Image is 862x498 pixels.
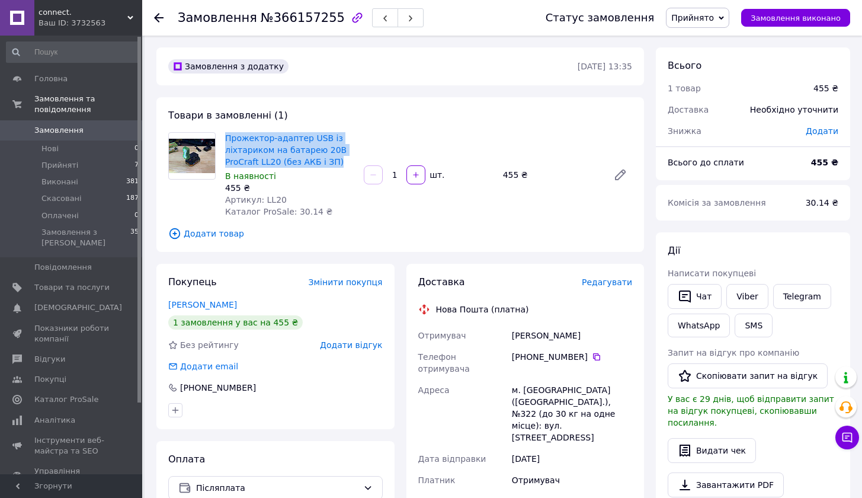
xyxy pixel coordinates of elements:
[130,227,139,248] span: 35
[168,315,303,330] div: 1 замовлення у вас на 455 ₴
[668,126,701,136] span: Знижка
[41,193,82,204] span: Скасовані
[741,9,850,27] button: Замовлення виконано
[179,360,239,372] div: Додати email
[668,84,701,93] span: 1 товар
[225,195,287,205] span: Артикул: LL20
[668,245,680,256] span: Дії
[168,59,289,74] div: Замовлення з додатку
[509,325,635,346] div: [PERSON_NAME]
[668,198,766,207] span: Комісія за замовлення
[320,340,382,350] span: Додати відгук
[671,13,714,23] span: Прийнято
[39,7,127,18] span: connect.
[168,110,288,121] span: Товари в замовленні (1)
[512,351,632,363] div: [PHONE_NUMBER]
[34,323,110,344] span: Показники роботи компанії
[811,158,838,167] b: 455 ₴
[427,169,446,181] div: шт.
[34,435,110,456] span: Інструменти веб-майстра та SEO
[668,269,756,278] span: Написати покупцеві
[668,158,744,167] span: Всього до сплати
[34,282,110,293] span: Товари та послуги
[735,314,773,337] button: SMS
[34,354,65,365] span: Відгуки
[509,470,635,491] div: Отримувач
[668,473,784,497] a: Завантажити PDF
[225,207,332,216] span: Каталог ProSale: 30.14 ₴
[41,160,78,171] span: Прийняті
[225,182,354,194] div: 455 ₴
[418,385,450,395] span: Адреса
[418,475,456,485] span: Платник
[743,97,845,123] div: Необхідно уточнити
[582,277,632,287] span: Редагувати
[180,340,239,350] span: Без рейтингу
[418,331,466,340] span: Отримувач
[179,382,257,394] div: [PHONE_NUMBER]
[418,352,470,373] span: Телефон отримувача
[806,126,838,136] span: Додати
[546,12,655,24] div: Статус замовлення
[261,11,345,25] span: №366157255
[168,300,237,309] a: [PERSON_NAME]
[41,177,78,187] span: Виконані
[154,12,164,24] div: Повернутися назад
[726,284,768,309] a: Viber
[509,379,635,448] div: м. [GEOGRAPHIC_DATA] ([GEOGRAPHIC_DATA].), №322 (до 30 кг на одне місце): вул. [STREET_ADDRESS]
[167,360,239,372] div: Додати email
[225,171,276,181] span: В наявності
[34,302,122,313] span: [DEMOGRAPHIC_DATA]
[608,163,632,187] a: Редагувати
[41,227,130,248] span: Замовлення з [PERSON_NAME]
[168,454,205,465] span: Оплата
[34,262,92,273] span: Повідомлення
[41,210,79,221] span: Оплачені
[34,415,75,426] span: Аналітика
[34,74,68,84] span: Головна
[134,160,139,171] span: 7
[134,143,139,154] span: 0
[751,14,841,23] span: Замовлення виконано
[196,481,358,494] span: Післяплата
[668,363,828,388] button: Скопіювати запит на відгук
[34,466,110,487] span: Управління сайтом
[34,394,98,405] span: Каталог ProSale
[668,284,722,309] button: Чат
[578,62,632,71] time: [DATE] 13:35
[41,143,59,154] span: Нові
[225,133,347,167] a: Прожектор-адаптер USB із ліхтариком на батарею 20В ProCraft LL20 (без АКБ і ЗП)
[126,193,139,204] span: 187
[433,304,532,315] div: Нова Пошта (платна)
[169,139,215,174] img: Прожектор-адаптер USB із ліхтариком на батарею 20В ProCraft LL20 (без АКБ і ЗП)
[126,177,139,187] span: 381
[168,276,217,288] span: Покупець
[6,41,140,63] input: Пошук
[418,454,486,464] span: Дата відправки
[34,125,84,136] span: Замовлення
[668,60,701,71] span: Всього
[668,438,756,463] button: Видати чек
[39,18,142,28] div: Ваш ID: 3732563
[178,11,257,25] span: Замовлення
[498,167,604,183] div: 455 ₴
[668,105,709,114] span: Доставка
[668,348,799,357] span: Запит на відгук про компанію
[668,314,730,337] a: WhatsApp
[668,394,834,427] span: У вас є 29 днів, щоб відправити запит на відгук покупцеві, скопіювавши посилання.
[168,227,632,240] span: Додати товар
[34,374,66,385] span: Покупці
[418,276,465,288] span: Доставка
[806,198,838,207] span: 30.14 ₴
[835,426,859,449] button: Чат з покупцем
[134,210,139,221] span: 0
[34,94,142,115] span: Замовлення та повідомлення
[309,277,383,287] span: Змінити покупця
[813,82,838,94] div: 455 ₴
[509,448,635,470] div: [DATE]
[773,284,831,309] a: Telegram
